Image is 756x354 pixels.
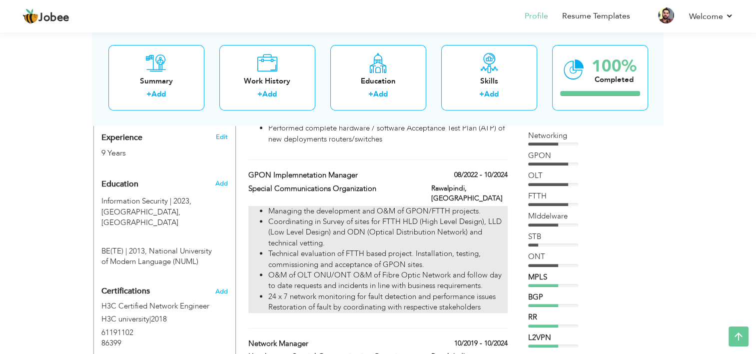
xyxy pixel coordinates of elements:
img: Profile Img [658,7,674,23]
span: 2018 [151,314,167,324]
label: 6119110286399 [101,327,133,349]
a: Add [262,89,277,99]
span: Information Security, Air University, 2023 [101,196,191,206]
li: Technical evaluation of FTTH based project. Installation, testing, commissioning and acceptance o... [268,248,507,270]
span: H3C university [101,314,149,324]
a: Add [484,89,499,99]
span: National University of Modern Language (NUML) [101,246,212,266]
span: Jobee [38,12,69,23]
label: + [257,89,262,100]
div: MPLS [528,272,653,282]
div: BGP [528,292,653,302]
label: Special Communications Organization [248,183,416,194]
label: 08/2022 - 10/2024 [454,170,508,180]
label: + [479,89,484,100]
label: + [368,89,373,100]
div: Skills [449,76,529,86]
li: Performed complete hardware / software Acceptance Test Plan (ATP) of new deployments routers/swit... [268,123,507,144]
div: L2VPN [528,332,653,343]
a: Add [151,89,166,99]
label: H3C Certified Network Engineer [101,301,228,311]
div: FTTH [528,191,653,201]
div: BE(TE), 2013 [94,231,235,267]
div: Completed [592,74,637,85]
div: Add your educational degree. [101,174,228,267]
a: Resume Templates [562,10,630,22]
div: OLT [528,170,653,181]
div: ONT [528,251,653,262]
div: Information Security, 2023 [94,196,235,228]
a: Add [373,89,388,99]
div: GPON [528,150,653,161]
span: Experience [101,133,142,142]
label: Rawalpindi, [GEOGRAPHIC_DATA] [431,183,508,203]
li: O&M of OLT ONU/ONT O&M of Fibre Optic Network and follow day to date requests and incidents in li... [268,270,507,291]
label: GPON Implemnetation Manager [248,170,416,180]
span: BE(TE), National University of Modern Language (NUML), 2013 [101,246,147,256]
span: Education [101,180,138,189]
li: Coordinating in Survey of sites for FTTH HLD (High Level Design), LLD (Low Level Design) and ODN ... [268,216,507,248]
div: STB [528,231,653,242]
div: Networking [528,130,653,141]
div: Work History [227,76,307,86]
span: Add [215,179,227,188]
a: Edit [215,132,227,141]
a: Jobee [22,8,69,24]
img: jobee.io [22,8,38,24]
a: Welcome [689,10,734,22]
li: 24 x 7 network monitoring for fault detection and performance issues Restoration of fault by coor... [268,291,507,313]
span: [GEOGRAPHIC_DATA], [GEOGRAPHIC_DATA] [101,207,180,227]
div: RR [528,312,653,322]
label: Network Manager [248,338,416,349]
label: + [146,89,151,100]
div: 100% [592,58,637,74]
label: 10/2019 - 10/2024 [454,338,508,348]
div: MIddelware [528,211,653,221]
div: Summary [116,76,196,86]
span: | [149,314,151,324]
span: Certifications [101,285,150,296]
li: Managing the development and O&M of GPON/FTTH projects. [268,206,507,216]
a: Profile [525,10,548,22]
span: Add the certifications you’ve earned. [215,288,228,295]
div: Education [338,76,418,86]
div: 9 Years [101,147,204,159]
